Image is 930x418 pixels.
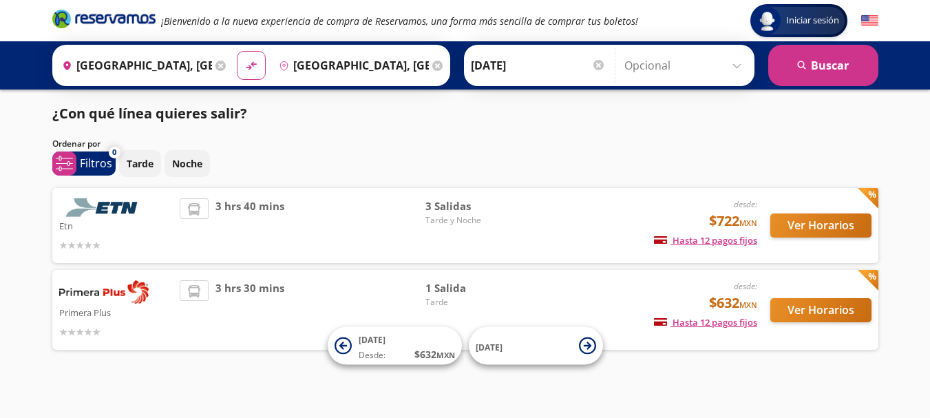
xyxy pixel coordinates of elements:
span: Iniciar sesión [781,14,845,28]
p: ¿Con qué línea quieres salir? [52,103,247,124]
p: Ordenar por [52,138,101,150]
button: Buscar [768,45,878,86]
button: [DATE]Desde:$632MXN [328,327,462,365]
small: MXN [436,350,455,360]
img: Primera Plus [59,280,149,304]
small: MXN [739,218,757,228]
span: $ 632 [414,347,455,362]
span: 3 hrs 40 mins [215,198,284,253]
p: Primera Plus [59,304,173,320]
span: 3 Salidas [425,198,522,214]
input: Elegir Fecha [471,48,606,83]
button: English [861,12,878,30]
span: Tarde [425,296,522,309]
button: Noche [165,150,210,177]
p: Noche [172,156,202,171]
span: Desde: [359,349,385,362]
em: desde: [734,280,757,292]
span: 3 hrs 30 mins [215,280,284,339]
input: Buscar Origen [56,48,212,83]
img: Etn [59,198,149,217]
span: $632 [709,293,757,313]
a: Brand Logo [52,8,156,33]
span: Hasta 12 pagos fijos [654,234,757,247]
button: Tarde [119,150,161,177]
span: Hasta 12 pagos fijos [654,316,757,328]
button: [DATE] [469,327,603,365]
p: Filtros [80,155,112,171]
span: [DATE] [359,334,385,346]
span: Tarde y Noche [425,214,522,227]
span: [DATE] [476,341,503,353]
button: 0Filtros [52,151,116,176]
span: 0 [112,147,116,158]
p: Tarde [127,156,154,171]
button: Ver Horarios [770,213,871,238]
input: Buscar Destino [273,48,429,83]
p: Etn [59,217,173,233]
em: desde: [734,198,757,210]
span: $722 [709,211,757,231]
input: Opcional [624,48,748,83]
span: 1 Salida [425,280,522,296]
button: Ver Horarios [770,298,871,322]
em: ¡Bienvenido a la nueva experiencia de compra de Reservamos, una forma más sencilla de comprar tus... [161,14,638,28]
small: MXN [739,300,757,310]
i: Brand Logo [52,8,156,29]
